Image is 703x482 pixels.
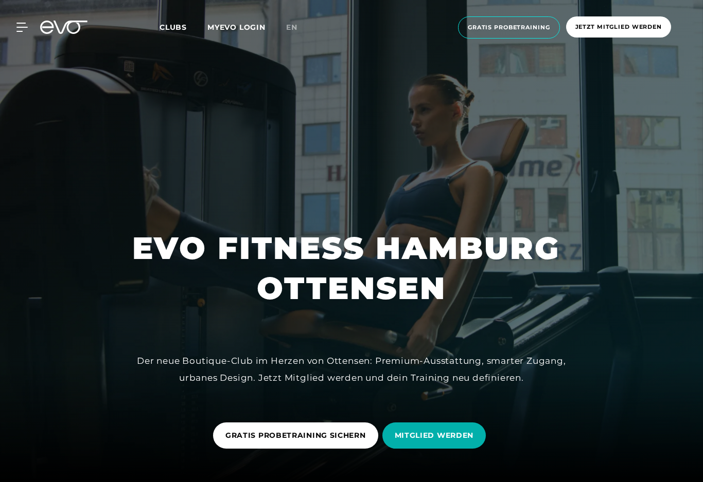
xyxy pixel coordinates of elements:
a: GRATIS PROBETRAINING SICHERN [213,415,382,456]
div: Der neue Boutique-Club im Herzen von Ottensen: Premium-Ausstattung, smarter Zugang, urbanes Desig... [120,353,583,386]
span: Jetzt Mitglied werden [575,23,662,31]
h1: EVO FITNESS HAMBURG OTTENSEN [132,228,571,308]
a: Jetzt Mitglied werden [563,16,674,39]
span: Gratis Probetraining [468,23,550,32]
span: GRATIS PROBETRAINING SICHERN [225,430,366,441]
a: en [286,22,310,33]
span: MITGLIED WERDEN [395,430,474,441]
a: MYEVO LOGIN [207,23,266,32]
a: Clubs [160,22,207,32]
a: Gratis Probetraining [455,16,563,39]
span: Clubs [160,23,187,32]
span: en [286,23,297,32]
a: MITGLIED WERDEN [382,415,490,456]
